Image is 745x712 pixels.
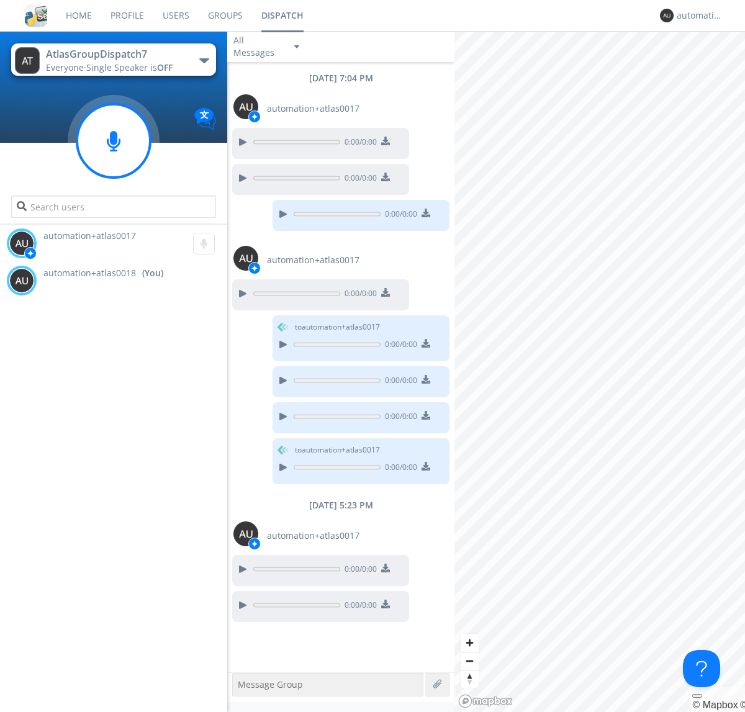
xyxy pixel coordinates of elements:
div: [DATE] 7:04 PM [227,72,454,84]
span: OFF [157,61,173,73]
button: Zoom in [461,634,479,652]
span: Single Speaker is [86,61,173,73]
span: 0:00 / 0:00 [340,288,377,302]
img: download media button [381,564,390,572]
img: 373638.png [9,231,34,256]
button: Zoom out [461,652,479,670]
span: to automation+atlas0017 [295,444,380,456]
img: 373638.png [233,94,258,119]
div: automation+atlas0018 [677,9,723,22]
span: 0:00 / 0:00 [381,411,417,425]
button: Reset bearing to north [461,670,479,688]
input: Search users [11,196,215,218]
span: to automation+atlas0017 [295,322,380,333]
img: download media button [422,339,430,348]
img: download media button [381,173,390,181]
img: Translation enabled [194,108,216,130]
img: download media button [422,209,430,217]
iframe: Toggle Customer Support [683,650,720,687]
span: 0:00 / 0:00 [381,462,417,475]
img: 373638.png [660,9,674,22]
img: download media button [422,411,430,420]
span: 0:00 / 0:00 [340,600,377,613]
img: download media button [381,137,390,145]
span: 0:00 / 0:00 [381,209,417,222]
div: [DATE] 5:23 PM [227,499,454,511]
span: 0:00 / 0:00 [340,173,377,186]
img: download media button [381,288,390,297]
span: 0:00 / 0:00 [381,339,417,353]
button: AtlasGroupDispatch7Everyone·Single Speaker isOFF [11,43,215,76]
span: automation+atlas0017 [267,529,359,542]
img: 373638.png [9,268,34,293]
img: download media button [422,462,430,471]
span: automation+atlas0017 [267,254,359,266]
div: All Messages [233,34,283,59]
img: download media button [381,600,390,608]
div: Everyone · [46,61,186,74]
a: Mapbox logo [458,694,513,708]
img: 373638.png [15,47,40,74]
span: automation+atlas0017 [43,230,136,241]
span: automation+atlas0018 [43,267,136,279]
div: (You) [142,267,163,279]
div: AtlasGroupDispatch7 [46,47,186,61]
a: Mapbox [692,700,738,710]
img: 373638.png [233,246,258,271]
img: cddb5a64eb264b2086981ab96f4c1ba7 [25,4,47,27]
span: 0:00 / 0:00 [381,375,417,389]
button: Toggle attribution [692,694,702,698]
img: 373638.png [233,521,258,546]
img: download media button [422,375,430,384]
span: 0:00 / 0:00 [340,137,377,150]
span: automation+atlas0017 [267,102,359,115]
span: 0:00 / 0:00 [340,564,377,577]
img: caret-down-sm.svg [294,45,299,48]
